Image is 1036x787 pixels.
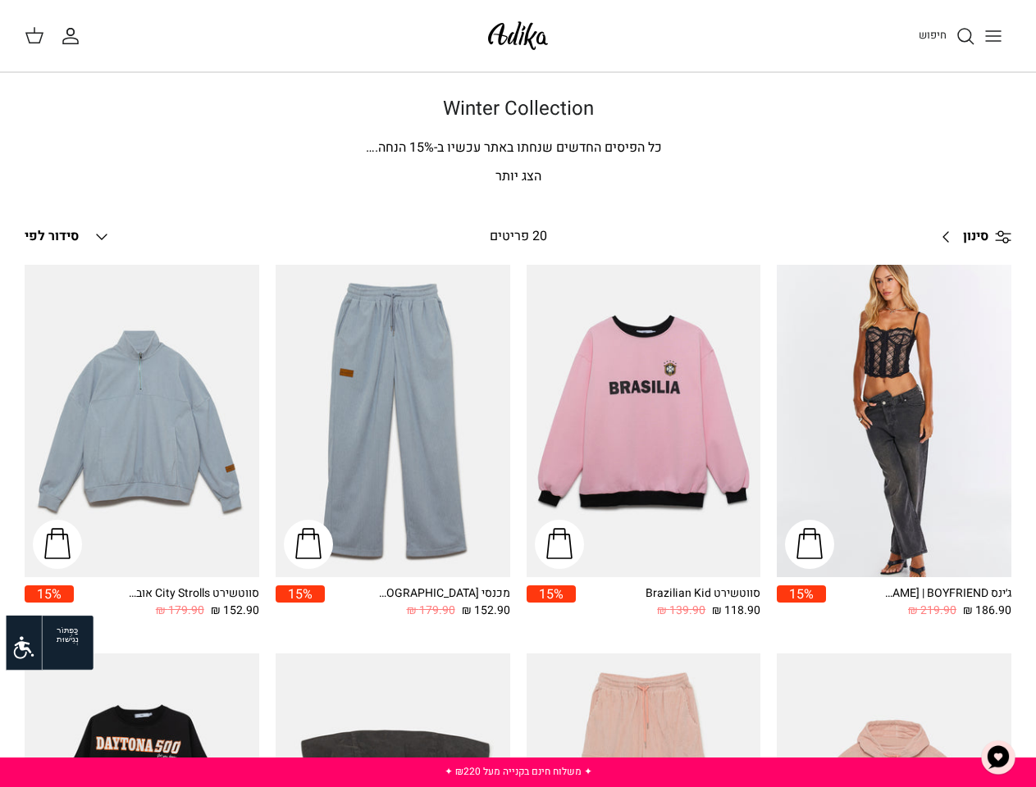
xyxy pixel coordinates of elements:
[25,219,112,255] button: סידור לפי
[919,27,947,43] span: חיפוש
[407,602,455,620] span: 179.90 ₪
[61,26,87,46] a: החשבון שלי
[826,585,1011,621] a: ג׳ינס All Or Nothing [PERSON_NAME] | BOYFRIEND 186.90 ₪ 219.90 ₪
[25,166,1011,188] p: הצג יותר
[527,585,576,603] span: 15%
[25,585,74,603] span: 15%
[25,265,259,577] a: סווטשירט City Strolls אוברסייז
[379,585,510,603] div: מכנסי [GEOGRAPHIC_DATA]
[483,16,553,55] img: Adika IL
[657,602,705,620] span: 139.90 ₪
[880,585,1011,603] div: ג׳ינס All Or Nothing [PERSON_NAME] | BOYFRIEND
[974,733,1023,782] button: צ'אט
[211,602,259,620] span: 152.90 ₪
[963,226,988,248] span: סינון
[128,585,259,603] div: סווטשירט City Strolls אוברסייז
[366,138,434,157] span: % הנחה.
[527,585,576,621] a: 15%
[25,98,1011,121] h1: Winter Collection
[396,226,640,248] div: 20 פריטים
[409,138,424,157] span: 15
[276,265,510,577] a: מכנסי טרנינג City strolls
[576,585,761,621] a: סווטשירט Brazilian Kid 118.90 ₪ 139.90 ₪
[975,18,1011,54] button: Toggle menu
[777,585,826,621] a: 15%
[445,764,592,779] a: ✦ משלוח חינם בקנייה מעל ₪220 ✦
[325,585,510,621] a: מכנסי [GEOGRAPHIC_DATA] 152.90 ₪ 179.90 ₪
[919,26,975,46] a: חיפוש
[74,585,259,621] a: סווטשירט City Strolls אוברסייז 152.90 ₪ 179.90 ₪
[629,585,760,603] div: סווטשירט Brazilian Kid
[156,602,204,620] span: 179.90 ₪
[276,585,325,621] a: 15%
[777,585,826,603] span: 15%
[908,602,956,620] span: 219.90 ₪
[25,226,79,246] span: סידור לפי
[434,138,662,157] span: כל הפיסים החדשים שנחתו באתר עכשיו ב-
[527,265,761,577] a: סווטשירט Brazilian Kid
[712,602,760,620] span: 118.90 ₪
[462,602,510,620] span: 152.90 ₪
[963,602,1011,620] span: 186.90 ₪
[25,585,74,621] a: 15%
[276,585,325,603] span: 15%
[930,217,1011,257] a: סינון
[777,265,1011,577] a: ג׳ינס All Or Nothing קריס-קרוס | BOYFRIEND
